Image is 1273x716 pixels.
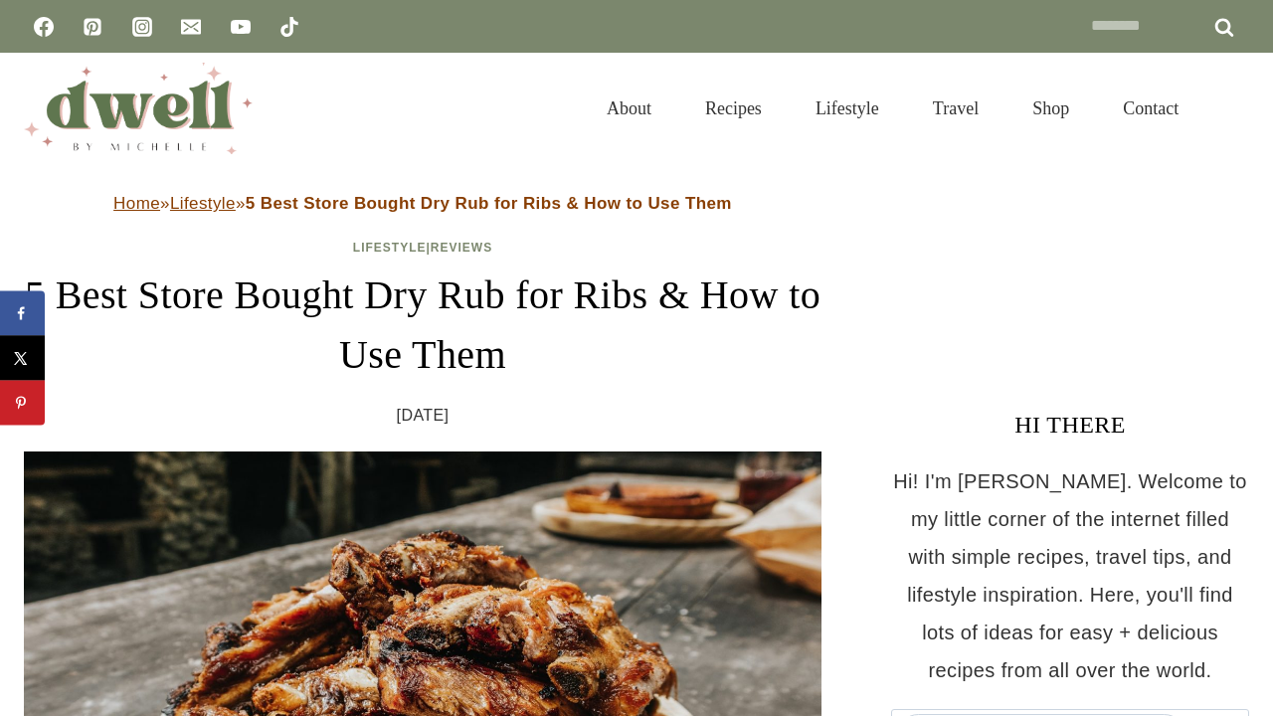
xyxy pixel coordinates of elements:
a: Email [171,7,211,47]
button: View Search Form [1215,91,1249,125]
a: Pinterest [73,7,112,47]
strong: 5 Best Store Bought Dry Rub for Ribs & How to Use Them [246,194,732,213]
a: Home [113,194,160,213]
span: | [353,241,492,255]
h1: 5 Best Store Bought Dry Rub for Ribs & How to Use Them [24,266,821,385]
a: Reviews [431,241,492,255]
a: Lifestyle [789,74,906,143]
h3: HI THERE [891,407,1249,443]
a: Contact [1096,74,1205,143]
p: Hi! I'm [PERSON_NAME]. Welcome to my little corner of the internet filled with simple recipes, tr... [891,462,1249,689]
img: DWELL by michelle [24,63,253,154]
nav: Primary Navigation [580,74,1205,143]
time: [DATE] [397,401,450,431]
a: Instagram [122,7,162,47]
a: Lifestyle [170,194,236,213]
a: Shop [1005,74,1096,143]
span: » » [113,194,732,213]
a: About [580,74,678,143]
a: TikTok [270,7,309,47]
a: Facebook [24,7,64,47]
a: Travel [906,74,1005,143]
a: YouTube [221,7,261,47]
a: Lifestyle [353,241,427,255]
a: Recipes [678,74,789,143]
